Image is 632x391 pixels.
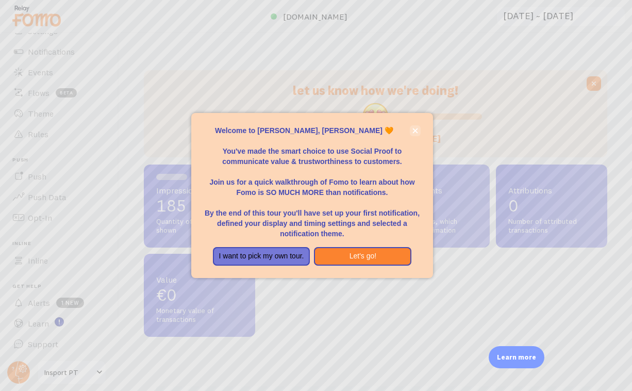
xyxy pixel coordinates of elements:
p: By the end of this tour you'll have set up your first notification, defined your display and timi... [204,198,420,239]
button: I want to pick my own tour. [213,247,310,266]
div: Welcome to Fomo, Diana Lopes 🧡You&amp;#39;ve made the smart choice to use Social Proof to communi... [191,113,433,278]
p: Learn more [497,352,536,362]
button: Let's go! [314,247,411,266]
p: Join us for a quick walkthrough of Fomo to learn about how Fomo is SO MUCH MORE than notifications. [204,167,420,198]
div: Learn more [489,346,544,368]
p: You've made the smart choice to use Social Proof to communicate value & trustworthiness to custom... [204,136,420,167]
button: close, [410,125,421,136]
p: Welcome to [PERSON_NAME], [PERSON_NAME] 🧡 [204,125,420,136]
